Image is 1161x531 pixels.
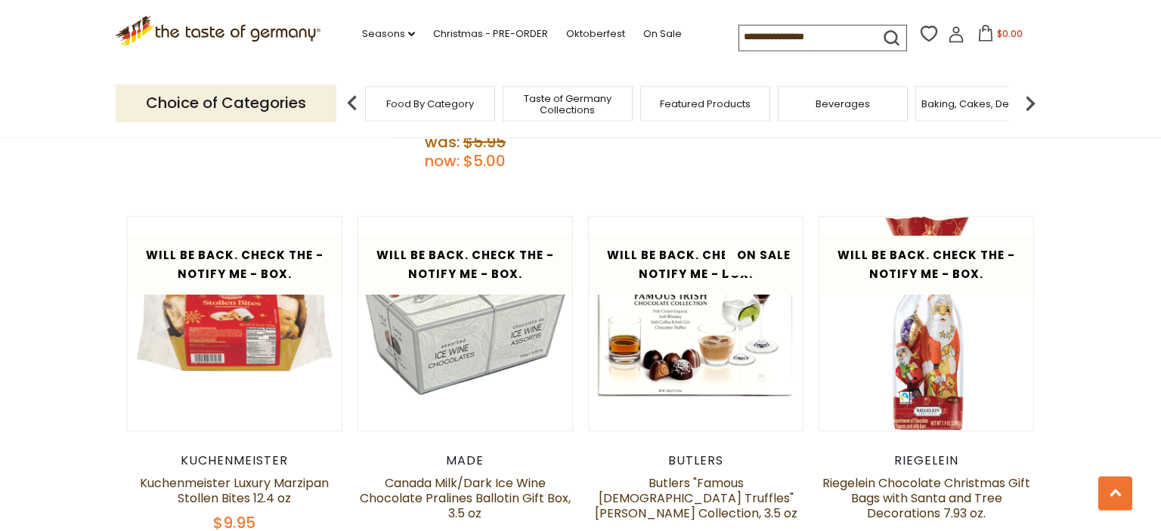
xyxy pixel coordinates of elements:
[921,98,1039,110] a: Baking, Cakes, Desserts
[997,27,1023,40] span: $0.00
[967,25,1032,48] button: $0.00
[127,453,342,468] div: Kuchenmeister
[425,150,460,171] label: Now:
[128,217,342,431] img: Kuchenmeister Luxury Marzipan Stollen Bites 12.4 oz
[140,474,329,507] a: Kuchenmeister Luxury Marzipan Stollen Bites 12.4 oz
[337,88,367,119] img: previous arrow
[588,453,803,468] div: Butlers
[643,26,682,42] a: On Sale
[386,98,474,110] a: Food By Category
[463,150,506,171] span: $5.00
[433,26,548,42] a: Christmas - PRE-ORDER
[566,26,625,42] a: Oktoberfest
[463,131,506,153] span: $5.95
[589,217,803,431] img: Butlers "Famous Irish Truffles" Liqour Praline Collection, 3.5 oz
[507,93,628,116] a: Taste of Germany Collections
[362,26,415,42] a: Seasons
[358,217,572,431] img: Canada Milk/Dark Ice Wine Chocolate Pralines Ballotin Gift Box, 3.5 oz
[425,131,460,153] label: Was:
[819,217,1033,431] img: Riegelein Chocolate Christmas Gift Bags with Santa and Tree Decorations 7.93 oz.
[1015,88,1045,119] img: next arrow
[819,453,1034,468] div: Riegelein
[816,98,870,110] a: Beverages
[822,474,1030,522] a: Riegelein Chocolate Christmas Gift Bags with Santa and Tree Decorations 7.93 oz.
[358,453,573,468] div: Made
[360,474,571,522] a: Canada Milk/Dark Ice Wine Chocolate Pralines Ballotin Gift Box, 3.5 oz
[660,98,751,110] a: Featured Products
[116,85,336,122] p: Choice of Categories
[595,474,797,522] a: Butlers "Famous [DEMOGRAPHIC_DATA] Truffles" [PERSON_NAME] Collection, 3.5 oz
